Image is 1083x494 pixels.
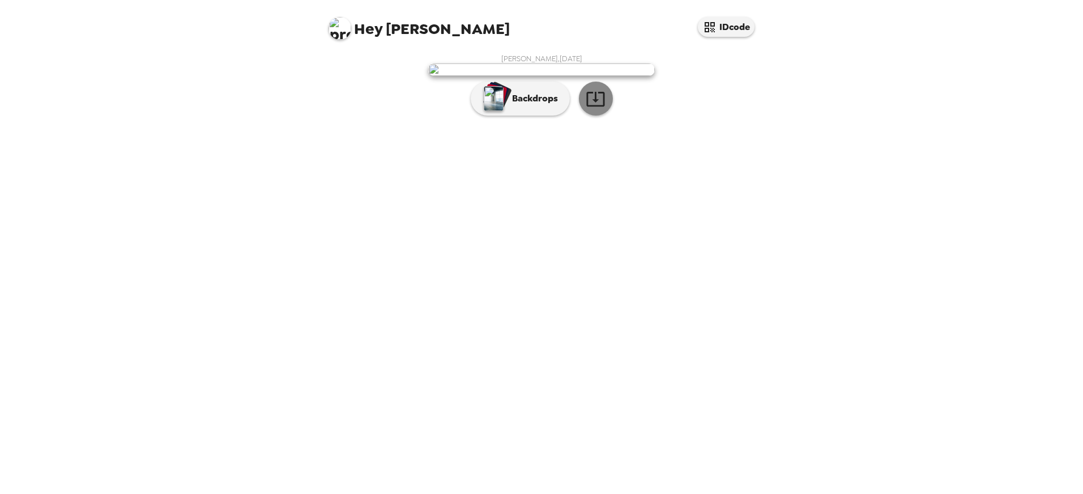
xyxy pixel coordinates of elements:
[506,92,558,105] p: Backdrops
[354,19,382,39] span: Hey
[428,63,655,76] img: user
[471,82,570,116] button: Backdrops
[501,54,582,63] span: [PERSON_NAME] , [DATE]
[329,17,351,40] img: profile pic
[698,17,754,37] button: IDcode
[329,11,510,37] span: [PERSON_NAME]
